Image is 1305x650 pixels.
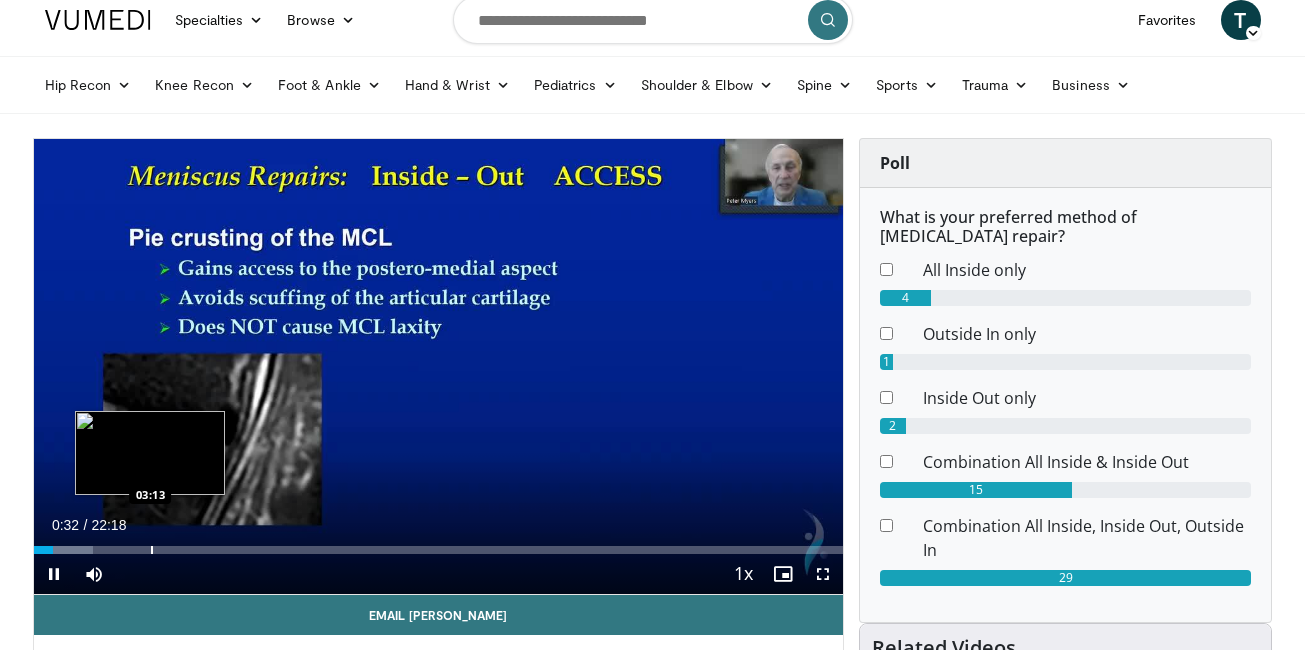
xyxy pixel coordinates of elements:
[45,10,151,30] img: VuMedi Logo
[908,386,1266,410] dd: Inside Out only
[908,258,1266,282] dd: All Inside only
[880,290,931,306] div: 4
[1040,65,1142,105] a: Business
[74,554,114,594] button: Mute
[880,354,893,370] div: 1
[908,514,1266,562] dd: Combination All Inside, Inside Out, Outside In
[908,450,1266,474] dd: Combination All Inside & Inside Out
[785,65,864,105] a: Spine
[880,570,1251,586] div: 29
[880,418,906,434] div: 2
[75,411,225,495] img: image.jpeg
[84,517,88,533] span: /
[143,65,266,105] a: Knee Recon
[880,482,1072,498] div: 15
[33,65,144,105] a: Hip Recon
[52,517,79,533] span: 0:32
[723,554,763,594] button: Playback Rate
[864,65,950,105] a: Sports
[91,517,126,533] span: 22:18
[763,554,803,594] button: Enable picture-in-picture mode
[880,152,910,174] strong: Poll
[393,65,522,105] a: Hand & Wrist
[908,322,1266,346] dd: Outside In only
[522,65,629,105] a: Pediatrics
[266,65,393,105] a: Foot & Ankle
[950,65,1041,105] a: Trauma
[34,139,844,595] video-js: Video Player
[803,554,843,594] button: Fullscreen
[34,554,74,594] button: Pause
[34,595,844,635] a: Email [PERSON_NAME]
[34,546,844,554] div: Progress Bar
[880,208,1251,246] h6: What is your preferred method of [MEDICAL_DATA] repair?
[629,65,785,105] a: Shoulder & Elbow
